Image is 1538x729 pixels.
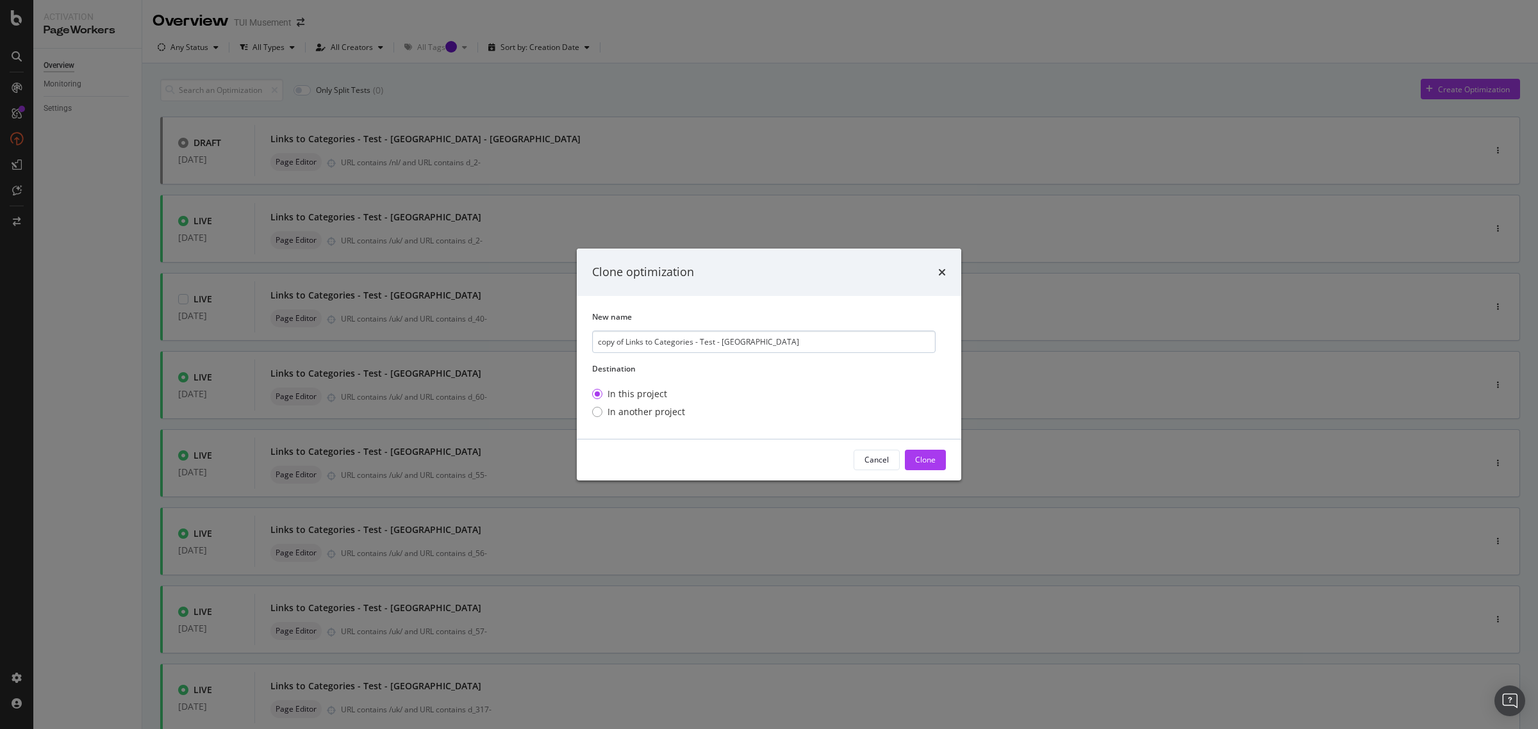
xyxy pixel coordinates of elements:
[592,405,685,418] div: In another project
[854,450,900,470] button: Cancel
[915,454,936,465] div: Clone
[905,450,946,470] button: Clone
[864,454,889,465] div: Cancel
[608,405,685,418] div: In another project
[592,264,694,281] div: Clone optimization
[592,388,685,400] div: In this project
[592,363,936,374] label: Destination
[592,311,936,322] label: New name
[577,249,961,480] div: modal
[608,388,667,400] div: In this project
[938,264,946,281] div: times
[1494,685,1525,716] div: Open Intercom Messenger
